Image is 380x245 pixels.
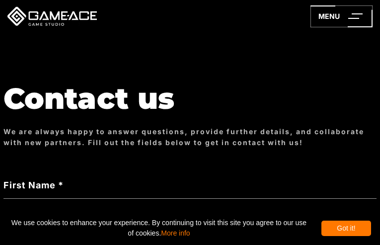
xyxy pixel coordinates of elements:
[161,229,190,237] a: More info
[321,221,371,236] div: Got it!
[9,215,309,241] span: We use cookies to enhance your experience. By continuing to visit this site you agree to our use ...
[3,82,377,115] h1: Contact us
[3,178,377,192] label: First Name *
[3,126,377,148] div: We are always happy to answer questions, provide further details, and collaborate with new partne...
